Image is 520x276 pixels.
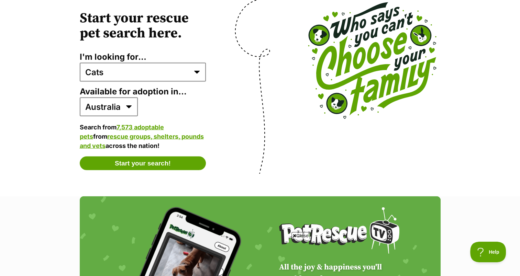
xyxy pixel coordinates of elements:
p: Search from from across the nation! [80,123,206,150]
a: rescue groups, shelters, pounds and vets [80,133,204,149]
a: 7,573 adoptable pets [80,124,164,140]
button: Start your search! [80,157,206,170]
iframe: Help Scout Beacon - Open [470,242,506,262]
label: I'm looking for... [80,52,206,62]
iframe: Advertisement [135,242,385,273]
img: PetRescue TV logo [279,207,399,254]
span: Close [291,232,310,239]
label: Available for adoption in... [80,87,206,96]
h2: Start your rescue pet search here. [80,11,206,41]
